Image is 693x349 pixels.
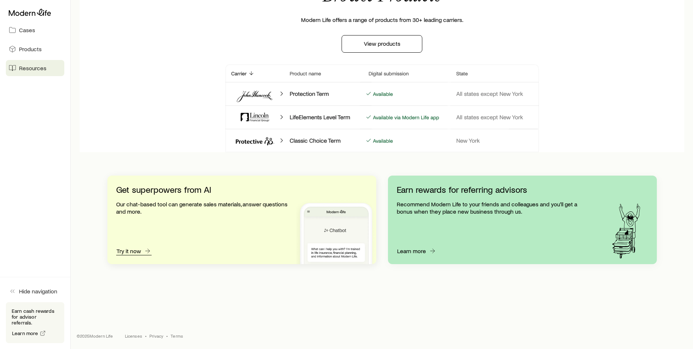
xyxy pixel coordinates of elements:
[6,41,64,57] a: Products
[116,184,288,195] p: Get superpowers from AI
[166,333,168,339] span: •
[19,26,35,34] span: Cases
[342,35,422,53] a: View products
[12,331,38,336] span: Learn more
[116,200,288,215] p: Our chat-based tool can generate sales materials, answer questions and more.
[116,247,152,255] button: Try it now
[6,302,64,343] div: Earn cash rewards for advisor referrals.Learn more
[19,288,57,295] span: Hide navigation
[149,333,163,339] a: Privacy
[213,64,551,152] img: Table listing avaliable insurance products and carriers.
[6,283,64,299] button: Hide navigation
[6,60,64,76] a: Resources
[296,198,376,264] img: Get superpowers from AI
[397,184,590,195] p: Earn rewards for referring advisors
[77,333,113,339] p: © 2025 Modern Life
[397,247,437,255] button: Learn more
[171,333,183,339] a: Terms
[19,45,42,53] span: Products
[19,64,46,72] span: Resources
[301,16,463,23] p: Modern Life offers a range of products from 30+ leading carriers.
[6,22,64,38] a: Cases
[125,333,142,339] a: Licenses
[12,308,58,326] p: Earn cash rewards for advisor referrals.
[145,333,146,339] span: •
[397,200,590,215] p: Recommend Modern Life to your friends and colleagues and you'll get a bonus when they place new b...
